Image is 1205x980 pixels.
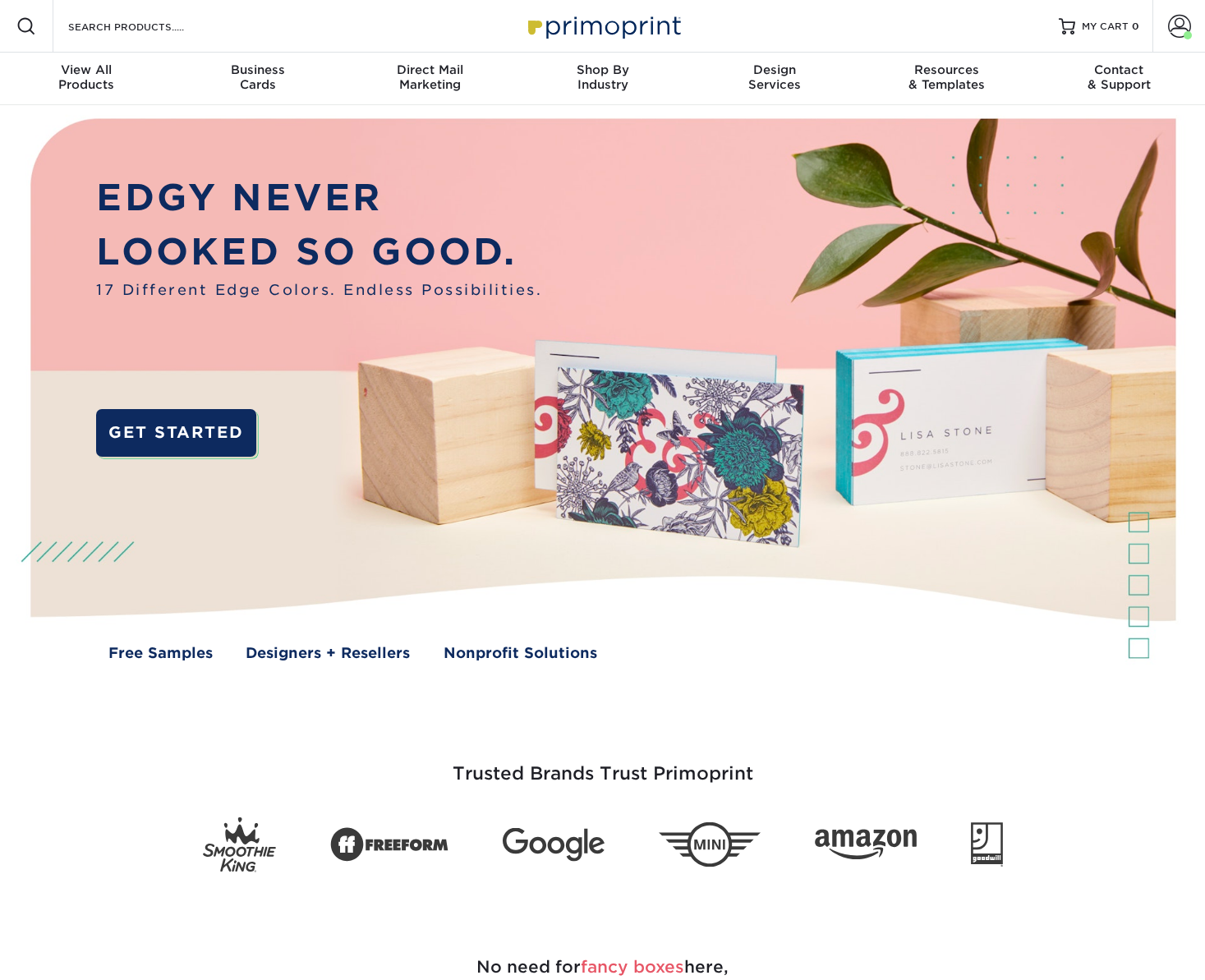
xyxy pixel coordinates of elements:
[517,62,689,92] div: Industry
[344,62,517,92] div: Marketing
[96,225,542,279] p: LOOKED SO GOOD.
[330,818,448,871] img: Freeform
[172,62,345,77] span: Business
[659,821,761,867] img: Mini
[503,827,605,861] img: Google
[122,724,1083,804] h3: Trusted Brands Trust Primoprint
[861,62,1033,92] div: & Templates
[581,957,684,977] span: fancy boxes
[861,53,1033,105] a: Resources& Templates
[96,279,542,301] span: 17 Different Edge Colors. Endless Possibilities.
[517,53,689,105] a: Shop ByIndustry
[1033,53,1205,105] a: Contact& Support
[688,62,861,77] span: Design
[246,642,410,664] a: Designers + Resellers
[861,62,1033,77] span: Resources
[688,62,861,92] div: Services
[517,62,689,77] span: Shop By
[1082,20,1129,34] span: MY CART
[971,822,1003,867] img: Goodwill
[444,642,597,664] a: Nonprofit Solutions
[172,53,345,105] a: BusinessCards
[1033,62,1205,92] div: & Support
[96,171,542,225] p: EDGY NEVER
[344,53,517,105] a: Direct MailMarketing
[1033,62,1205,77] span: Contact
[344,62,517,77] span: Direct Mail
[688,53,861,105] a: DesignServices
[203,817,276,872] img: Smoothie King
[67,16,227,36] input: SEARCH PRODUCTS.....
[1132,21,1139,32] span: 0
[815,829,917,860] img: Amazon
[96,409,255,457] a: GET STARTED
[172,62,345,92] div: Cards
[521,8,685,44] img: Primoprint
[108,642,213,664] a: Free Samples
